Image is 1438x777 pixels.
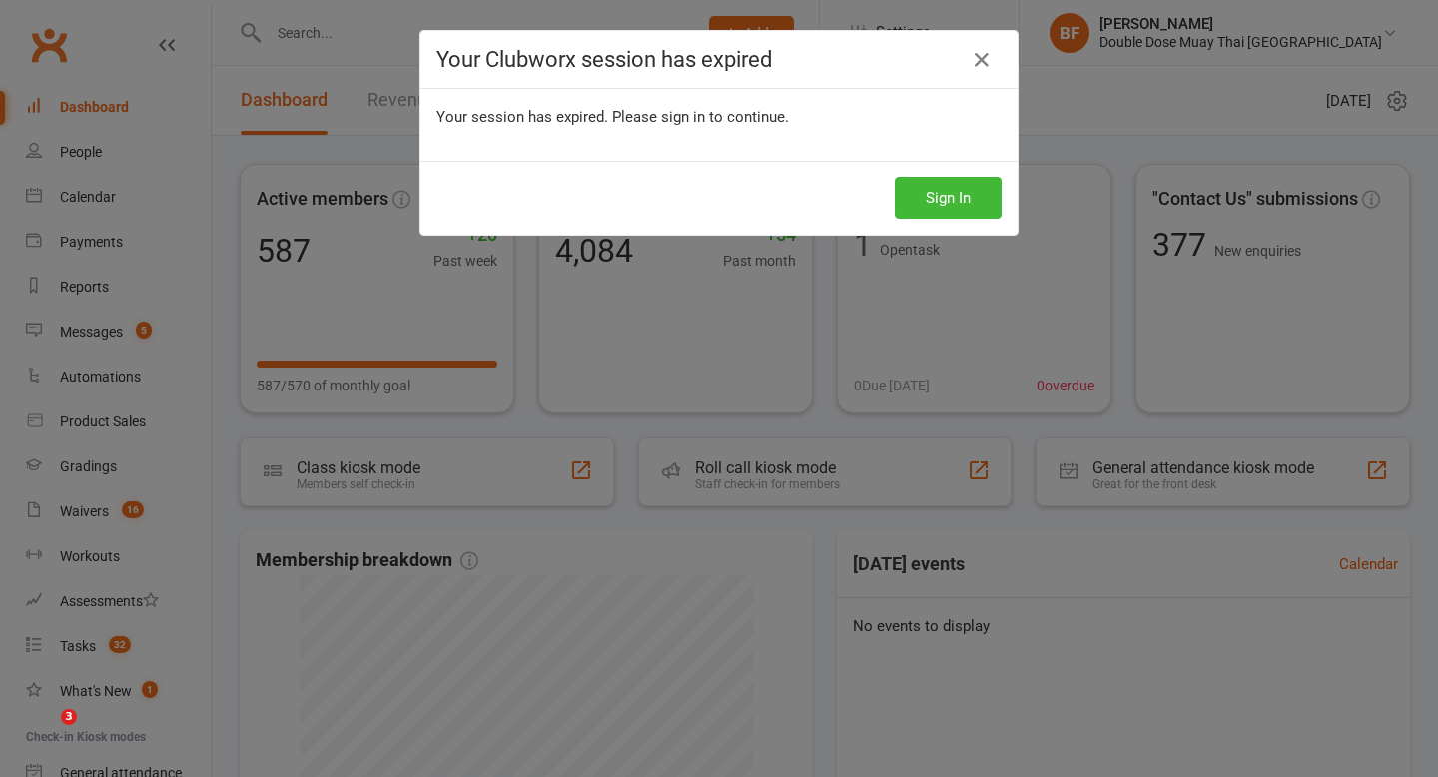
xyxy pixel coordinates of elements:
[966,44,998,76] a: Close
[20,709,68,757] iframe: Intercom live chat
[436,108,789,126] span: Your session has expired. Please sign in to continue.
[895,177,1002,219] button: Sign In
[61,709,77,725] span: 3
[436,47,1002,72] h4: Your Clubworx session has expired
